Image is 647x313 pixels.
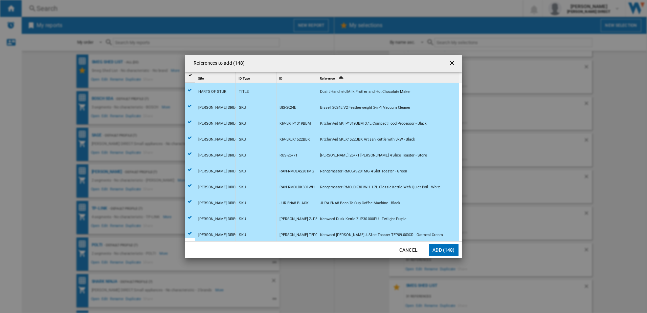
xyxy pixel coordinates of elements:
span: Reference [320,77,335,80]
span: Site [198,77,204,80]
div: ID Sort None [278,72,317,83]
div: SKU [239,195,246,211]
div: [PERSON_NAME] DIRECT [198,180,240,195]
div: [PERSON_NAME] DIRECT [198,132,240,147]
div: Sort None [278,72,317,83]
div: KitchenAid 5KEK1522BBK Artisan Kettle with 3kW - Black [320,132,415,147]
div: SKU [239,148,246,163]
div: [PERSON_NAME] DIRECT [198,195,240,211]
h4: References to add (148) [190,60,245,67]
div: ID Type Sort None [237,72,276,83]
div: Rangemaster RMCL4S201MG 4 Slot Toaster - Green [320,164,407,179]
div: [PERSON_NAME] DIRECT [198,227,240,243]
div: SKU [239,211,246,227]
div: SKU [239,180,246,195]
span: ID Type [239,77,250,80]
div: JUR-ENA8-BLACK [280,195,309,211]
div: [PERSON_NAME] DIRECT [198,148,240,163]
div: [PERSON_NAME]-TFP09.000CR [280,227,331,243]
div: Sort None [197,72,236,83]
div: [PERSON_NAME] DIRECT [198,100,240,116]
div: RAN-RMCLDK301WH [280,180,315,195]
div: [PERSON_NAME] DIRECT [198,211,240,227]
div: Sort Ascending [318,72,459,83]
div: SKU [239,164,246,179]
div: RUS-26771 [280,148,297,163]
div: KitchenAid 5KFP1319BBM 3.1L Compact Food Processor - Black [320,116,427,131]
div: [PERSON_NAME]-ZJP30.000PU [280,211,331,227]
div: RAN-RMCL4S201MG [280,164,314,179]
div: SKU [239,227,246,243]
div: Dualit Handheld Milk Frother and Hot Chocolate Maker [320,84,411,100]
div: Rangemaster RMCLDK301WH 1.7L Classic Kettle With Quiet Boil - White [320,180,441,195]
span: Sort Ascending [335,77,346,80]
div: KIA-5KEK1522BBK [280,132,310,147]
div: Bissell 2024E V2 Featherweight 2-in-1 Vacuum Cleaner [320,100,410,116]
div: KIA-5KFP1319BBM [280,116,311,131]
button: getI18NText('BUTTONS.CLOSE_DIALOG') [446,57,460,70]
div: Kenwood Dusk Kettle ZJP30.000PU - Twilight Purple [320,211,406,227]
span: ID [279,77,283,80]
div: JURA ENA8 Bean To Cup Coffee Machine - Black [320,195,400,211]
div: Sort None [237,72,276,83]
div: HARTS OF STUR [198,84,226,100]
div: SKU [239,100,246,116]
div: SKU [239,132,246,147]
div: Site Sort None [197,72,236,83]
div: SKU [239,116,246,131]
div: BIS-2024E [280,100,296,116]
div: Kenwood [PERSON_NAME] 4 Slice Toaster TFP09.000CR - Oatmeal Cream [320,227,443,243]
div: TITLE [239,84,249,100]
div: [PERSON_NAME] 26771 [PERSON_NAME] 4 Slice Toaster - Stone [320,148,427,163]
div: Reference Sort Ascending [318,72,459,83]
div: [PERSON_NAME] DIRECT [198,164,240,179]
button: Cancel [394,244,423,256]
button: Add (148) [429,244,459,256]
div: [PERSON_NAME] DIRECT [198,116,240,131]
ng-md-icon: getI18NText('BUTTONS.CLOSE_DIALOG') [449,60,457,68]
